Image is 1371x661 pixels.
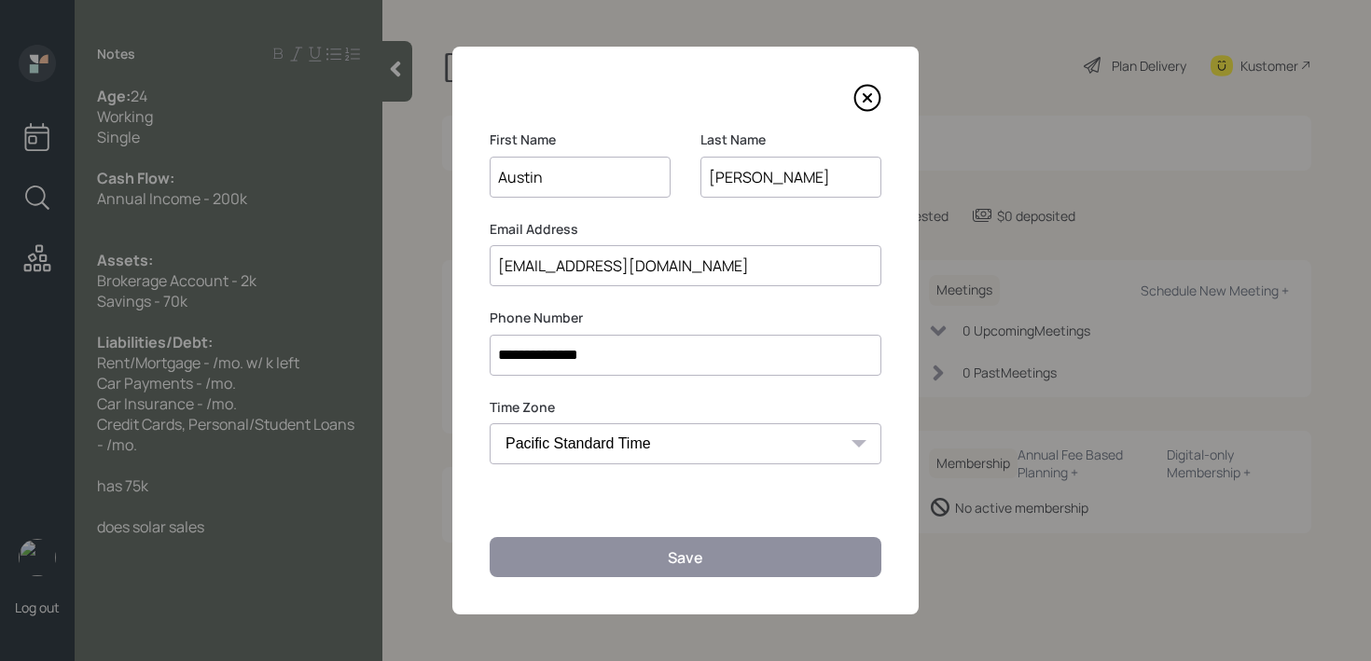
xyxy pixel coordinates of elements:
label: Time Zone [490,398,881,417]
label: Email Address [490,220,881,239]
label: First Name [490,131,671,149]
label: Phone Number [490,309,881,327]
button: Save [490,537,881,577]
div: Save [668,547,703,568]
label: Last Name [700,131,881,149]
